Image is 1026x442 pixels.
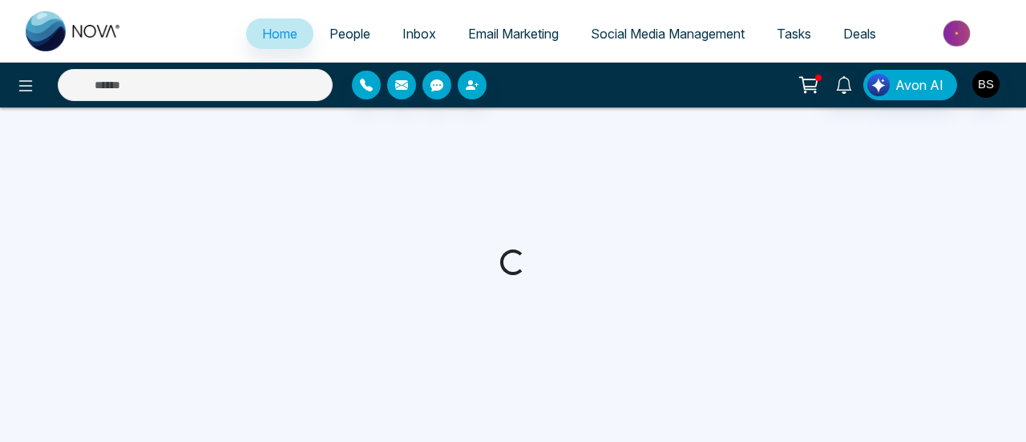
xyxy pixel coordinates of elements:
button: Avon AI [863,70,957,100]
span: Home [262,26,297,42]
span: Avon AI [895,75,943,95]
img: Lead Flow [867,74,890,96]
a: Email Marketing [452,18,575,49]
a: People [313,18,386,49]
span: Tasks [777,26,811,42]
span: Inbox [402,26,436,42]
a: Deals [827,18,892,49]
span: People [329,26,370,42]
span: Deals [843,26,876,42]
span: Email Marketing [468,26,559,42]
a: Inbox [386,18,452,49]
img: Nova CRM Logo [26,11,122,51]
span: Social Media Management [591,26,745,42]
img: Market-place.gif [900,15,1016,51]
a: Home [246,18,313,49]
a: Tasks [761,18,827,49]
a: Social Media Management [575,18,761,49]
img: User Avatar [972,71,1000,98]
